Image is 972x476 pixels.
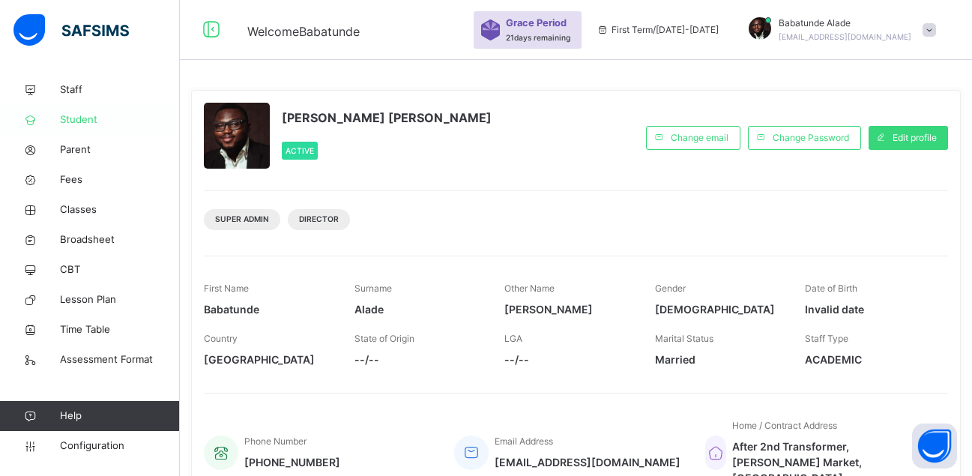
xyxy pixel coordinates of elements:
span: --/-- [504,352,633,367]
span: Welcome Babatunde [247,24,360,39]
span: Staff Type [805,333,848,344]
span: Student [60,112,180,127]
span: Classes [60,202,180,217]
span: Marital Status [655,333,713,344]
span: Country [204,333,238,344]
span: --/-- [354,352,483,367]
span: Babatunde [204,301,332,317]
span: Staff [60,82,180,97]
span: [PHONE_NUMBER] [244,454,340,470]
span: Active [286,146,314,155]
span: Gender [655,283,686,294]
div: Babatunde Alade [734,16,944,43]
span: Date of Birth [805,283,857,294]
span: Assessment Format [60,352,180,367]
span: [GEOGRAPHIC_DATA] [204,352,332,367]
span: Home / Contract Address [732,420,837,431]
span: session/term information [597,23,719,37]
span: Alade [354,301,483,317]
span: 21 days remaining [506,33,570,42]
span: DIRECTOR [299,214,339,225]
span: Email Address [495,436,553,447]
span: Help [60,409,179,424]
span: [PERSON_NAME] [504,301,633,317]
span: Change Password [773,131,849,145]
img: sticker-purple.71386a28dfed39d6af7621340158ba97.svg [481,19,500,40]
span: [DEMOGRAPHIC_DATA] [655,301,783,317]
button: Open asap [912,424,957,469]
span: Change email [671,131,728,145]
span: ACADEMIC [805,352,933,367]
span: Fees [60,172,180,187]
span: Invalid date [805,301,933,317]
span: CBT [60,262,180,277]
span: Edit profile [893,131,937,145]
span: Other Name [504,283,555,294]
span: State of Origin [354,333,414,344]
span: Surname [354,283,392,294]
span: [EMAIL_ADDRESS][DOMAIN_NAME] [779,32,911,41]
span: Grace Period [506,16,567,30]
span: Married [655,352,783,367]
img: safsims [13,14,129,46]
span: Super Admin [215,214,269,225]
span: [EMAIL_ADDRESS][DOMAIN_NAME] [495,454,680,470]
span: Parent [60,142,180,157]
span: Babatunde Alade [779,16,911,30]
span: [PERSON_NAME] [PERSON_NAME] [282,109,492,127]
span: Broadsheet [60,232,180,247]
span: Lesson Plan [60,292,180,307]
span: Configuration [60,439,179,454]
span: Phone Number [244,436,307,447]
span: First Name [204,283,249,294]
span: LGA [504,333,522,344]
span: Time Table [60,322,180,337]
